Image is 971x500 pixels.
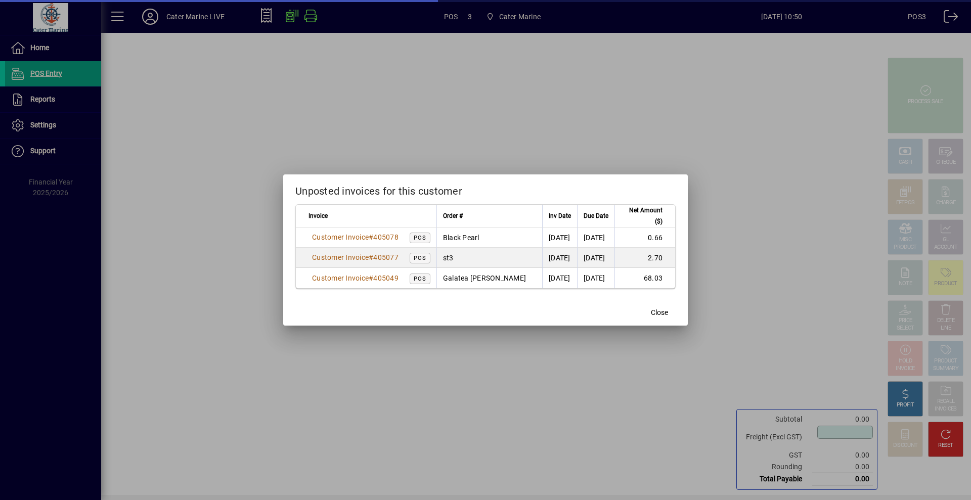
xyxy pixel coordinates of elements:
[577,268,614,288] td: [DATE]
[542,248,577,268] td: [DATE]
[443,254,454,262] span: st3
[542,268,577,288] td: [DATE]
[283,174,688,204] h2: Unposted invoices for this customer
[312,274,369,282] span: Customer Invoice
[584,210,608,221] span: Due Date
[373,274,399,282] span: 405049
[308,210,328,221] span: Invoice
[308,232,402,243] a: Customer Invoice#405078
[373,233,399,241] span: 405078
[414,255,426,261] span: POS
[643,303,676,322] button: Close
[369,253,373,261] span: #
[614,248,675,268] td: 2.70
[542,228,577,248] td: [DATE]
[614,228,675,248] td: 0.66
[308,272,402,284] a: Customer Invoice#405049
[577,228,614,248] td: [DATE]
[312,233,369,241] span: Customer Invoice
[621,205,663,227] span: Net Amount ($)
[373,253,399,261] span: 405077
[414,276,426,282] span: POS
[312,253,369,261] span: Customer Invoice
[414,235,426,241] span: POS
[614,268,675,288] td: 68.03
[308,252,402,263] a: Customer Invoice#405077
[443,274,526,282] span: Galatea [PERSON_NAME]
[443,234,479,242] span: Black Pearl
[651,307,668,318] span: Close
[577,248,614,268] td: [DATE]
[443,210,463,221] span: Order #
[369,274,373,282] span: #
[549,210,571,221] span: Inv Date
[369,233,373,241] span: #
